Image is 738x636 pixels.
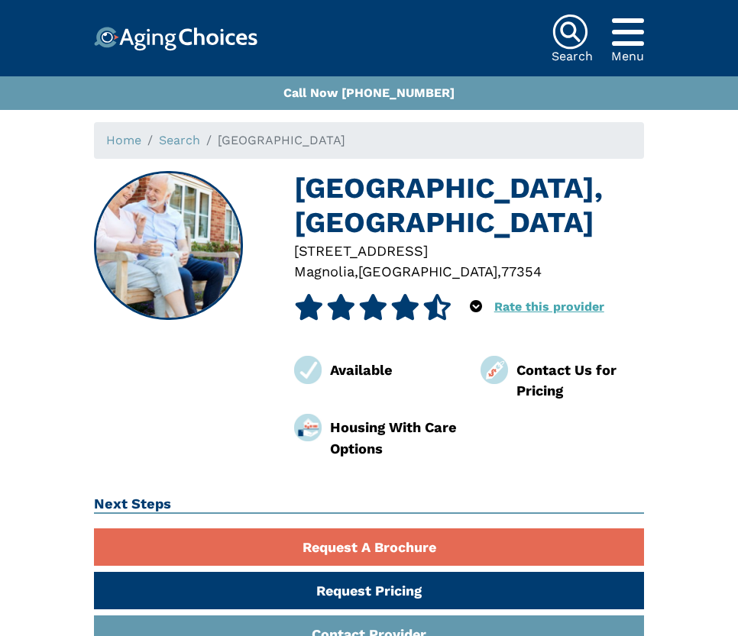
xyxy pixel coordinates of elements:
[283,86,455,100] a: Call Now [PHONE_NUMBER]
[330,360,458,380] div: Available
[106,133,141,147] a: Home
[354,263,358,279] span: ,
[294,171,644,241] h1: [GEOGRAPHIC_DATA], [GEOGRAPHIC_DATA]
[611,50,644,63] div: Menu
[501,261,542,282] div: 77354
[330,417,458,459] div: Housing With Care Options
[611,14,644,50] div: Popover trigger
[552,50,593,63] div: Search
[218,133,345,147] span: [GEOGRAPHIC_DATA]
[358,263,497,279] span: [GEOGRAPHIC_DATA]
[294,241,644,261] div: [STREET_ADDRESS]
[94,27,257,51] img: Choice!
[94,528,644,566] a: Request A Brochure
[497,263,501,279] span: ,
[95,173,242,319] img: Friendship Center, Magnolia TX
[94,572,644,609] a: Request Pricing
[516,360,644,402] div: Contact Us for Pricing
[470,294,482,320] div: Popover trigger
[94,496,644,514] h2: Next Steps
[494,299,604,314] a: Rate this provider
[159,133,200,147] a: Search
[552,14,588,50] img: search-icon.svg
[294,263,354,279] span: Magnolia
[94,122,644,159] nav: breadcrumb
